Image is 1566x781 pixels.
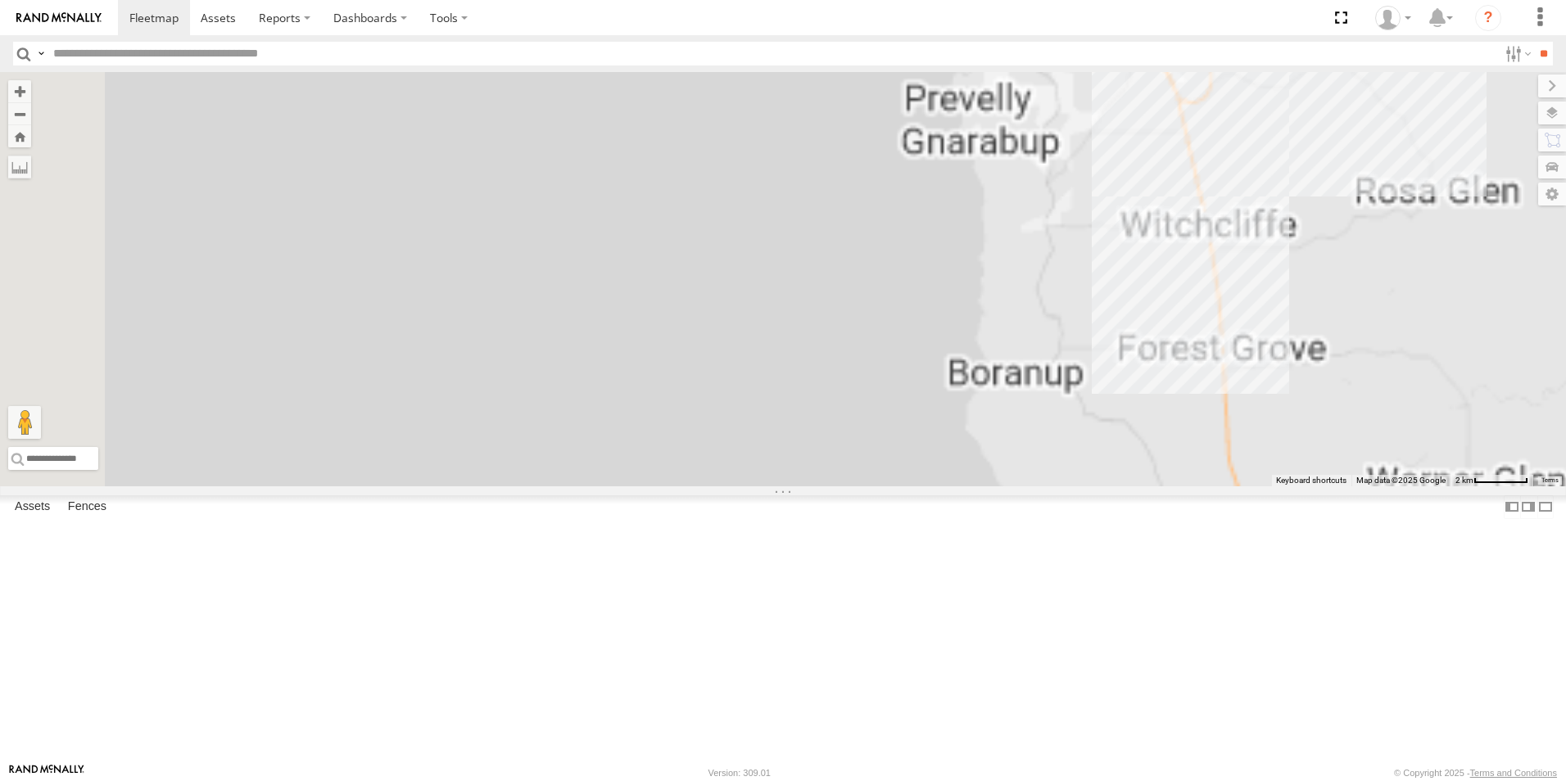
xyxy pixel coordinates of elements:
[1394,768,1557,778] div: © Copyright 2025 -
[9,765,84,781] a: Visit our Website
[1451,475,1533,486] button: Map Scale: 2 km per 63 pixels
[1475,5,1501,31] i: ?
[8,156,31,178] label: Measure
[1538,183,1566,205] label: Map Settings
[1499,42,1534,65] label: Search Filter Options
[1356,476,1446,485] span: Map data ©2025 Google
[8,102,31,125] button: Zoom out
[1276,475,1346,486] button: Keyboard shortcuts
[60,495,115,518] label: Fences
[8,125,31,147] button: Zoom Home
[1520,495,1537,519] label: Dock Summary Table to the Right
[7,495,58,518] label: Assets
[8,406,41,439] button: Drag Pegman onto the map to open Street View
[1470,768,1557,778] a: Terms and Conditions
[8,80,31,102] button: Zoom in
[1369,6,1417,30] div: Graham Broom
[1504,495,1520,519] label: Dock Summary Table to the Left
[34,42,48,65] label: Search Query
[1455,476,1473,485] span: 2 km
[1541,477,1559,484] a: Terms (opens in new tab)
[16,12,102,24] img: rand-logo.svg
[708,768,771,778] div: Version: 309.01
[1537,495,1554,519] label: Hide Summary Table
